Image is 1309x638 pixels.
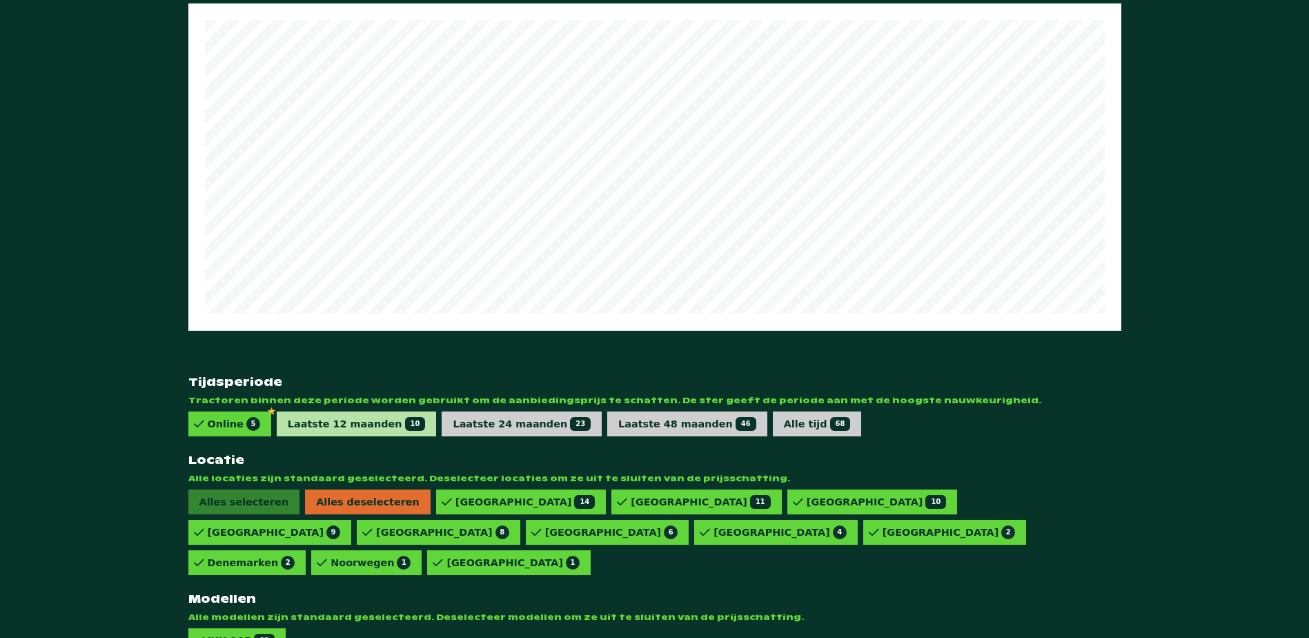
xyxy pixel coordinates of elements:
div: [GEOGRAPHIC_DATA] [545,525,678,539]
span: Alles selecteren [188,490,300,514]
div: Online [208,417,260,431]
div: Laatste 48 maanden [618,417,756,431]
div: [GEOGRAPHIC_DATA] [713,525,847,539]
div: [GEOGRAPHIC_DATA] [376,525,509,539]
span: 1 [566,556,580,570]
span: Alles deselecteren [305,490,431,514]
span: 5 [246,417,260,431]
div: Laatste 24 maanden [453,417,591,431]
span: 6 [664,525,678,539]
div: [GEOGRAPHIC_DATA] [631,495,770,509]
div: [GEOGRAPHIC_DATA] [208,525,341,539]
span: 9 [326,525,340,539]
span: 23 [570,417,591,431]
div: [GEOGRAPHIC_DATA] [807,495,946,509]
div: [GEOGRAPHIC_DATA] [446,556,580,570]
span: Alle locaties zijn standaard geselecteerd. Deselecteer locaties om ze uit te sluiten van de prijs... [188,473,1121,484]
span: 11 [750,495,771,509]
div: Laatste 12 maanden [288,417,426,431]
span: 2 [1001,525,1015,539]
div: Noorwegen [331,556,411,570]
span: 14 [574,495,595,509]
span: 46 [736,417,756,431]
div: Alle tijd [784,417,851,431]
strong: Tijdsperiode [188,375,1121,389]
div: [GEOGRAPHIC_DATA] [883,525,1016,539]
strong: Modellen [188,592,1121,606]
span: 10 [925,495,946,509]
span: 10 [405,417,426,431]
span: 1 [397,556,411,570]
span: 8 [495,525,509,539]
strong: Locatie [188,453,1121,467]
span: 2 [281,556,295,570]
span: Alle modellen zijn standaard geselecteerd. Deselecteer modellen om ze uit te sluiten van de prijs... [188,612,1121,623]
span: Tractoren binnen deze periode worden gebruikt om de aanbiedingsprijs te schatten. De ster geeft d... [188,395,1121,406]
span: 4 [833,525,847,539]
div: [GEOGRAPHIC_DATA] [455,495,595,509]
div: Denemarken [208,556,295,570]
span: 68 [830,417,851,431]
